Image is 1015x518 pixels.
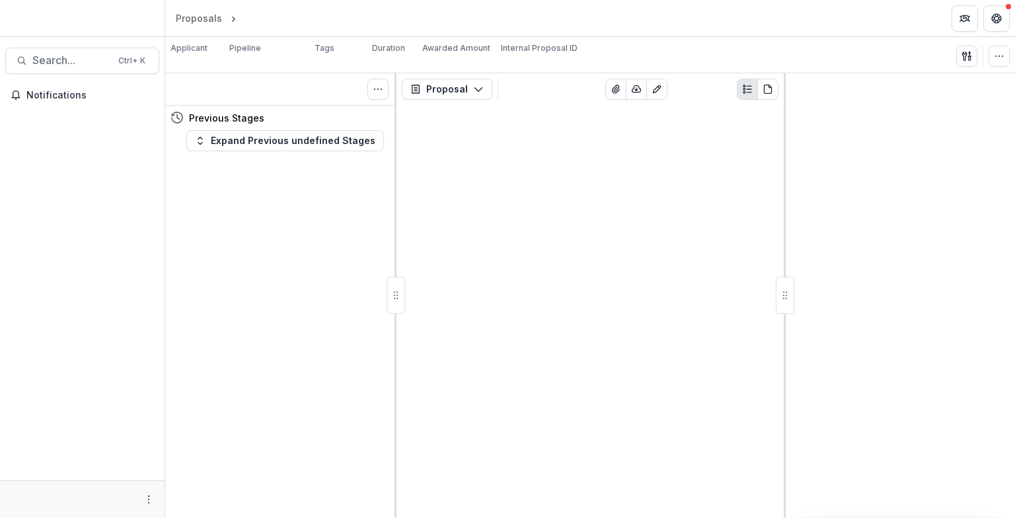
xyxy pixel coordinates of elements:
[26,90,154,101] span: Notifications
[170,42,207,54] p: Applicant
[646,79,667,100] button: Edit as form
[367,79,389,100] button: Toggle View Cancelled Tasks
[170,9,227,28] a: Proposals
[229,42,261,54] p: Pipeline
[170,9,295,28] nav: breadcrumb
[605,79,626,100] button: View Attached Files
[141,492,157,507] button: More
[402,79,492,100] button: Proposal
[315,42,334,54] p: Tags
[501,42,578,54] p: Internal Proposal ID
[983,5,1010,32] button: Get Help
[5,48,159,74] button: Search...
[422,42,490,54] p: Awarded Amount
[189,111,264,125] h4: Previous Stages
[757,79,778,100] button: PDF view
[372,42,405,54] p: Duration
[952,5,978,32] button: Partners
[737,79,758,100] button: Plaintext view
[186,130,384,151] button: Expand Previous undefined Stages
[176,11,222,25] div: Proposals
[116,54,148,68] div: Ctrl + K
[32,54,110,67] span: Search...
[5,85,159,106] button: Notifications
